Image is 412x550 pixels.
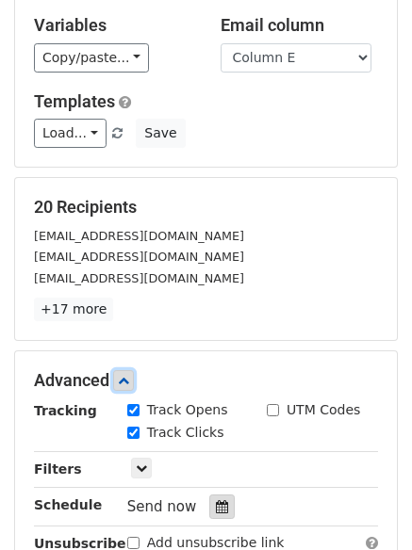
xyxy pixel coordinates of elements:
label: UTM Codes [287,400,360,420]
a: +17 more [34,298,113,321]
h5: 20 Recipients [34,197,378,218]
strong: Tracking [34,403,97,418]
a: Load... [34,119,107,148]
button: Save [136,119,185,148]
label: Track Clicks [147,423,224,443]
a: Copy/paste... [34,43,149,73]
h5: Advanced [34,370,378,391]
a: Templates [34,91,115,111]
strong: Filters [34,461,82,477]
small: [EMAIL_ADDRESS][DOMAIN_NAME] [34,271,244,285]
small: [EMAIL_ADDRESS][DOMAIN_NAME] [34,229,244,243]
small: [EMAIL_ADDRESS][DOMAIN_NAME] [34,250,244,264]
h5: Email column [221,15,379,36]
h5: Variables [34,15,192,36]
span: Send now [127,498,197,515]
iframe: Chat Widget [318,460,412,550]
strong: Schedule [34,497,102,512]
label: Track Opens [147,400,228,420]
